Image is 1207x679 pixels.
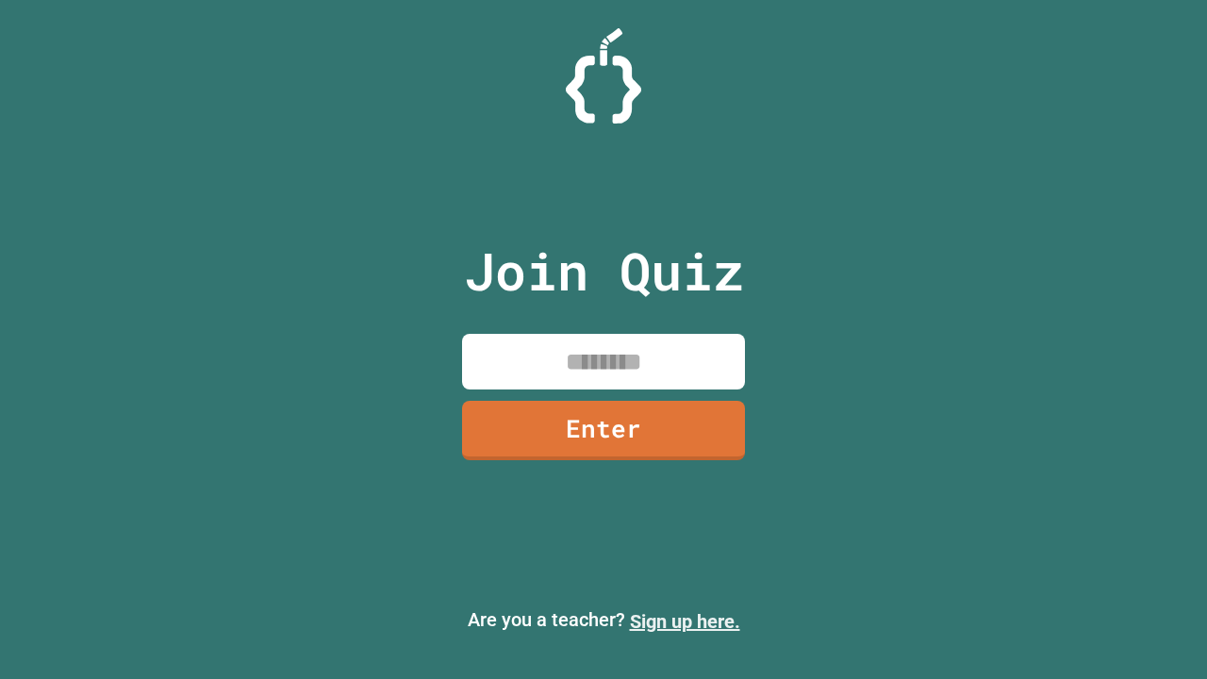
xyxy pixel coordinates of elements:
p: Are you a teacher? [15,605,1192,636]
img: Logo.svg [566,28,641,124]
iframe: chat widget [1050,522,1188,602]
iframe: chat widget [1128,604,1188,660]
p: Join Quiz [464,232,744,310]
a: Sign up here. [630,610,740,633]
a: Enter [462,401,745,460]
